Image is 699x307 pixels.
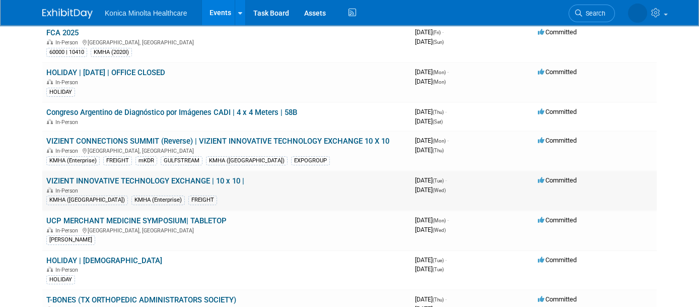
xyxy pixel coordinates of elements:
[433,148,444,153] span: (Thu)
[433,297,444,302] span: (Thu)
[433,227,446,233] span: (Wed)
[46,108,297,117] a: Congreso Argentino de Diagnóstico por Imágenes CADI | 4 x 4 Meters | 58B
[433,178,444,183] span: (Tue)
[46,216,227,225] a: UCP MERCHANT MEDICINE SYMPOSIUM| TABLETOP
[47,267,53,272] img: In-Person Event
[46,38,407,46] div: [GEOGRAPHIC_DATA], [GEOGRAPHIC_DATA]
[433,138,446,144] span: (Mon)
[46,295,236,304] a: T-BONES (TX ORTHOPEDIC ADMINISTRATORS SOCIETY)
[55,227,81,234] span: In-Person
[46,88,75,97] div: HOLIDAY
[47,227,53,232] img: In-Person Event
[47,39,53,44] img: In-Person Event
[206,156,288,165] div: KMHA ([GEOGRAPHIC_DATA])
[415,68,449,76] span: [DATE]
[433,218,446,223] span: (Mon)
[433,70,446,75] span: (Mon)
[135,156,157,165] div: mKDR
[55,119,81,126] span: In-Person
[433,258,444,263] span: (Tue)
[415,146,444,154] span: [DATE]
[447,68,449,76] span: -
[47,188,53,193] img: In-Person Event
[91,48,132,57] div: KMHA (2020I)
[46,146,407,154] div: [GEOGRAPHIC_DATA], [GEOGRAPHIC_DATA]
[447,216,449,224] span: -
[538,256,577,264] span: Committed
[55,148,81,154] span: In-Person
[433,30,441,35] span: (Fri)
[569,5,615,22] a: Search
[46,48,87,57] div: 60000 | 10410
[415,78,446,85] span: [DATE]
[46,256,162,265] a: HOLIDAY | [DEMOGRAPHIC_DATA]
[445,256,447,264] span: -
[538,28,577,36] span: Committed
[433,39,444,45] span: (Sun)
[447,137,449,144] span: -
[538,216,577,224] span: Committed
[55,188,81,194] span: In-Person
[433,119,443,125] span: (Sat)
[42,9,93,19] img: ExhibitDay
[433,79,446,85] span: (Mon)
[538,68,577,76] span: Committed
[291,156,330,165] div: EXPOGROUP
[103,156,132,165] div: FREIGHT
[415,256,447,264] span: [DATE]
[161,156,202,165] div: GULFSTREAM
[442,28,444,36] span: -
[415,108,447,115] span: [DATE]
[433,188,446,193] span: (Wed)
[415,216,449,224] span: [DATE]
[415,265,444,273] span: [DATE]
[433,267,444,272] span: (Tue)
[46,68,165,77] a: HOLIDAY | [DATE] | OFFICE CLOSED
[538,295,577,303] span: Committed
[415,117,443,125] span: [DATE]
[47,79,53,84] img: In-Person Event
[538,176,577,184] span: Committed
[538,137,577,144] span: Committed
[538,108,577,115] span: Committed
[46,196,128,205] div: KMHA ([GEOGRAPHIC_DATA])
[415,28,444,36] span: [DATE]
[415,186,446,194] span: [DATE]
[415,226,446,233] span: [DATE]
[46,137,389,146] a: VIZIENT CONNECTIONS SUMMIT (Reverse) | VIZIENT INNOVATIVE TECHNOLOGY EXCHANGE 10 X 10
[415,137,449,144] span: [DATE]
[415,176,447,184] span: [DATE]
[445,295,447,303] span: -
[47,148,53,153] img: In-Person Event
[47,119,53,124] img: In-Person Event
[55,79,81,86] span: In-Person
[55,267,81,273] span: In-Person
[46,176,244,186] a: VIZIENT INNOVATIVE TECHNOLOGY EXCHANGE | 10 x 10 |
[582,10,605,17] span: Search
[55,39,81,46] span: In-Person
[415,295,447,303] span: [DATE]
[46,226,407,234] div: [GEOGRAPHIC_DATA], [GEOGRAPHIC_DATA]
[46,235,95,244] div: [PERSON_NAME]
[46,275,75,284] div: HOLIDAY
[433,109,444,115] span: (Thu)
[445,176,447,184] span: -
[628,4,647,23] img: Annette O'Mahoney
[105,9,187,17] span: Konica Minolta Healthcare
[46,156,100,165] div: KMHA (Enterprise)
[46,28,79,37] a: FCA 2025
[445,108,447,115] span: -
[188,196,217,205] div: FREIGHT
[131,196,185,205] div: KMHA (Enterprise)
[415,38,444,45] span: [DATE]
